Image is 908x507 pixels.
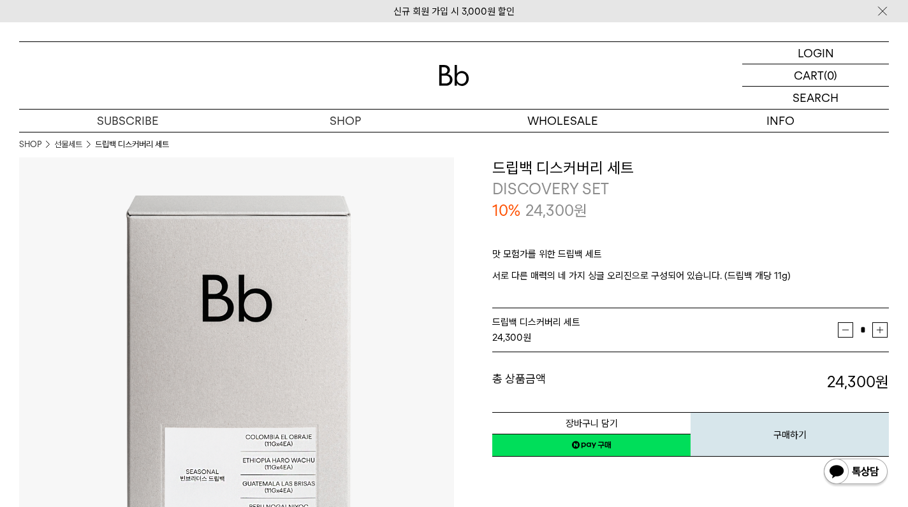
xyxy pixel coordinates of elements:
[393,6,515,17] a: 신규 회원 가입 시 3,000원 할인
[742,42,889,64] a: LOGIN
[671,110,889,132] p: INFO
[827,373,889,391] strong: 24,300
[798,42,834,64] p: LOGIN
[875,373,889,391] b: 원
[19,138,41,151] a: SHOP
[872,322,888,338] button: 증가
[19,110,237,132] a: SUBSCRIBE
[838,322,853,338] button: 감소
[793,87,838,109] p: SEARCH
[492,332,523,343] strong: 24,300
[492,412,691,434] button: 장바구니 담기
[454,110,671,132] p: WHOLESALE
[492,371,691,393] dt: 총 상품금액
[691,412,889,457] button: 구매하기
[525,200,587,222] p: 24,300
[824,64,837,86] p: (0)
[439,65,469,86] img: 로고
[492,157,889,179] h3: 드립백 디스커버리 세트
[54,138,82,151] a: 선물세트
[492,434,691,457] a: 새창
[492,317,580,328] span: 드립백 디스커버리 세트
[574,201,587,220] span: 원
[492,178,889,200] p: DISCOVERY SET
[492,268,889,283] p: 서로 다른 매력의 네 가지 싱글 오리진으로 구성되어 있습니다. (드립백 개당 11g)
[742,64,889,87] a: CART (0)
[95,138,169,151] li: 드립백 디스커버리 세트
[492,330,838,345] div: 원
[794,64,824,86] p: CART
[492,246,889,268] p: 맛 모험가를 위한 드립백 세트
[237,110,454,132] a: SHOP
[492,200,520,222] p: 10%
[823,457,889,488] img: 카카오톡 채널 1:1 채팅 버튼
